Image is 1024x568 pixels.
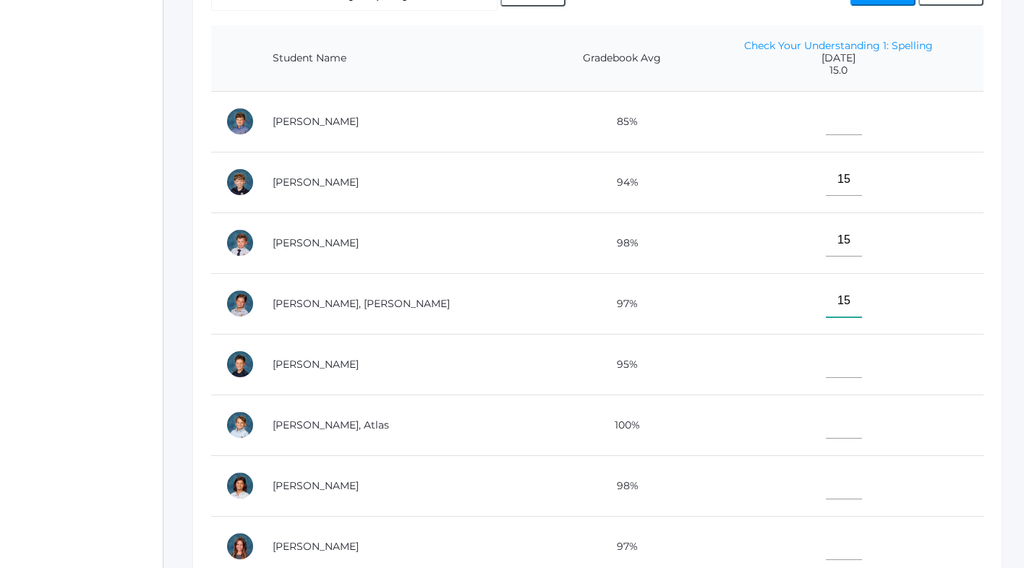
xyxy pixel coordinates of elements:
[551,334,694,395] td: 95%
[551,212,694,273] td: 98%
[273,479,359,492] a: [PERSON_NAME]
[273,236,359,249] a: [PERSON_NAME]
[708,64,969,77] span: 15.0
[708,52,969,64] span: [DATE]
[226,350,255,379] div: Porter Dickey
[551,455,694,516] td: 98%
[551,25,694,92] th: Gradebook Avg
[273,115,359,128] a: [PERSON_NAME]
[226,107,255,136] div: Shiloh Canty
[551,152,694,212] td: 94%
[226,228,255,257] div: Wiley Culver
[551,91,694,152] td: 85%
[226,532,255,561] div: Evangeline Ewing
[273,540,359,553] a: [PERSON_NAME]
[273,418,389,431] a: [PERSON_NAME], Atlas
[226,289,255,318] div: Nash Dickey
[273,297,450,310] a: [PERSON_NAME], [PERSON_NAME]
[551,395,694,455] td: 100%
[226,410,255,439] div: Atlas Doss
[226,168,255,197] div: Caleb Carpenter
[226,471,255,500] div: Adella Ewing
[258,25,551,92] th: Student Name
[551,273,694,334] td: 97%
[273,358,359,371] a: [PERSON_NAME]
[273,176,359,189] a: [PERSON_NAME]
[744,39,933,52] a: Check Your Understanding 1: Spelling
